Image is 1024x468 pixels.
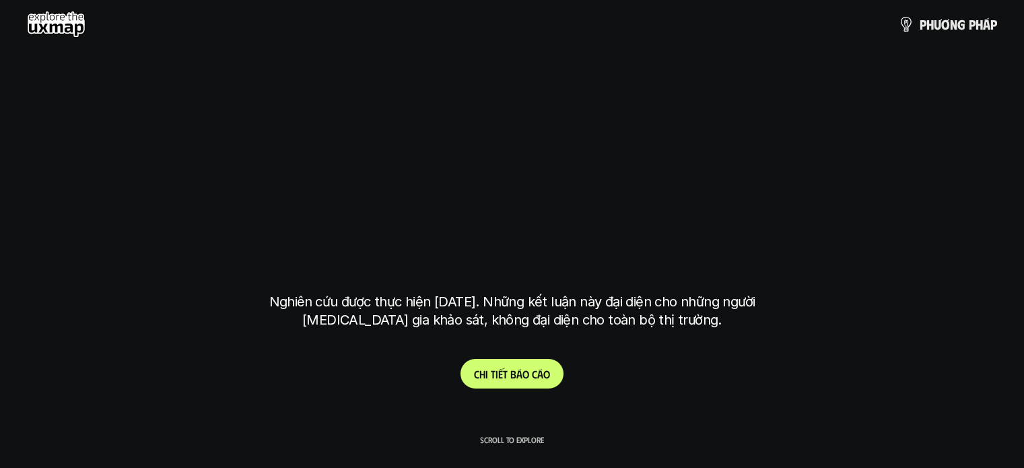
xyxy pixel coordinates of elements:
span: h [926,17,934,32]
span: o [522,368,529,380]
span: ư [934,17,941,32]
a: phươngpháp [898,11,997,38]
span: á [516,368,522,380]
p: Scroll to explore [480,435,544,444]
span: ế [498,368,503,380]
span: ơ [941,17,950,32]
a: Chitiếtbáocáo [460,359,564,389]
span: t [503,368,508,380]
span: p [990,17,997,32]
h1: tại [GEOGRAPHIC_DATA] [272,207,752,263]
span: o [543,368,550,380]
span: á [983,17,990,32]
span: á [537,368,543,380]
span: h [976,17,983,32]
span: n [950,17,957,32]
span: h [479,368,485,380]
p: Nghiên cứu được thực hiện [DATE]. Những kết luận này đại diện cho những người [MEDICAL_DATA] gia ... [260,293,765,329]
span: i [496,368,498,380]
h1: phạm vi công việc của [267,100,758,157]
span: C [474,368,479,380]
span: t [491,368,496,380]
span: g [957,17,965,32]
span: c [532,368,537,380]
span: p [920,17,926,32]
span: p [969,17,976,32]
h6: Kết quả nghiên cứu [466,67,568,83]
span: b [510,368,516,380]
span: i [485,368,488,380]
